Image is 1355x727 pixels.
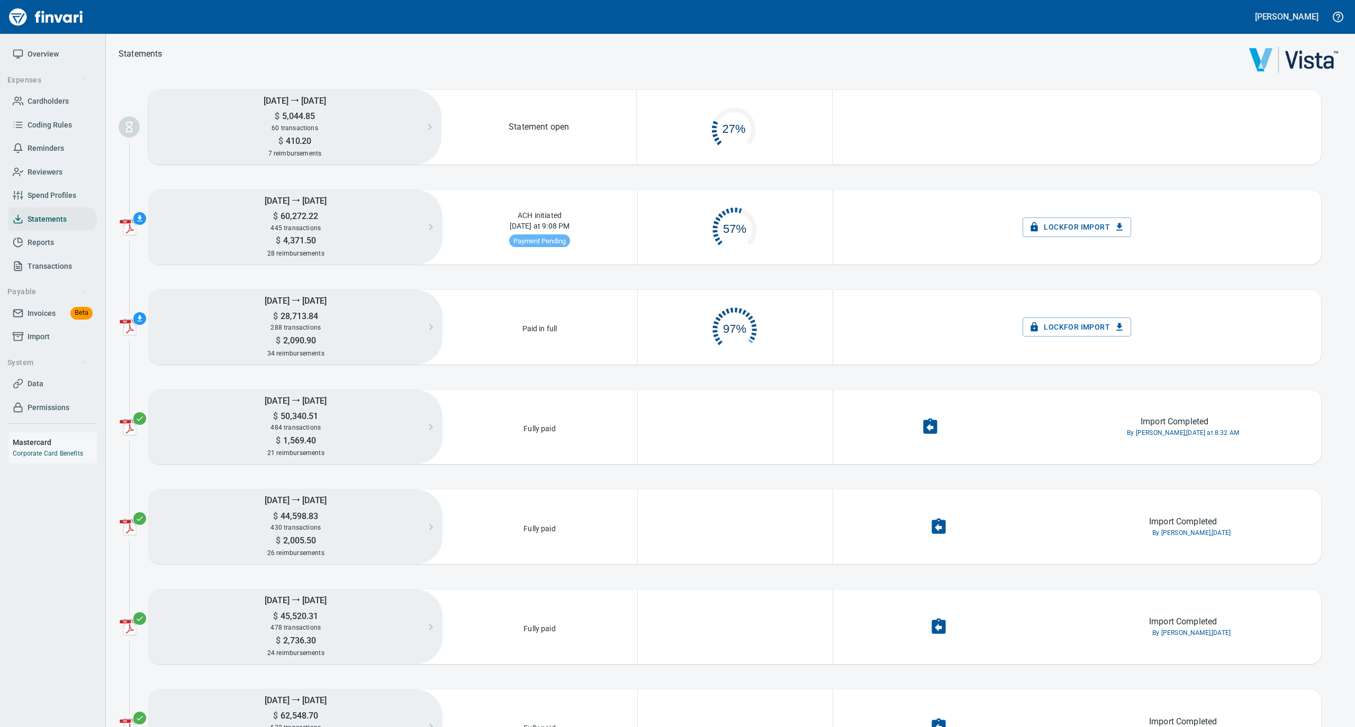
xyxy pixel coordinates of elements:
[8,89,97,113] a: Cardholders
[7,285,87,298] span: Payable
[6,4,86,30] img: Finvari
[149,489,442,510] h5: [DATE] ⭢ [DATE]
[278,411,318,421] span: 50,340.51
[276,235,281,246] span: $
[915,411,946,442] button: Undo Import Completion
[268,150,322,157] span: 7 reimbursements
[638,196,833,258] button: 57%
[638,296,833,358] div: 279 of 288 complete. Click to open reminders.
[278,136,283,146] span: $
[28,260,72,273] span: Transactions
[28,189,76,202] span: Spend Profiles
[120,519,137,535] img: adobe-pdf-icon.png
[270,424,321,431] span: 484 transactions
[270,524,321,531] span: 430 transactions
[120,419,137,435] img: adobe-pdf-icon.png
[923,611,954,642] button: Undo Import Completion
[272,124,318,132] span: 60 transactions
[7,356,87,369] span: System
[267,649,324,657] span: 24 reimbursements
[120,619,137,635] img: adobe-pdf-icon.png
[276,535,281,546] span: $
[8,302,97,325] a: InvoicesBeta
[8,113,97,137] a: Coding Rules
[8,255,97,278] a: Transactions
[8,372,97,396] a: Data
[509,237,570,245] span: Payment Pending
[119,48,162,60] nav: breadcrumb
[1023,217,1131,237] button: Lockfor Import
[270,624,321,631] span: 478 transactions
[637,96,832,158] div: 16 of 60 complete. Click to open reminders.
[514,207,565,221] p: ACH initiated
[8,231,97,255] a: Reports
[273,611,278,621] span: $
[8,325,97,349] a: Import
[149,190,442,265] button: [DATE] ⭢ [DATE]$60,272.22445 transactions$4,371.5028 reimbursements
[507,221,573,234] p: [DATE] at 9:08 PM
[275,111,279,121] span: $
[276,435,281,446] span: $
[28,119,72,132] span: Coding Rules
[7,74,87,87] span: Expenses
[1031,321,1123,334] span: Lock for Import
[70,307,93,319] span: Beta
[8,396,97,420] a: Permissions
[149,589,442,610] h5: [DATE] ⭢ [DATE]
[28,213,67,226] span: Statements
[923,511,954,542] button: Undo Import Completion
[28,307,56,320] span: Invoices
[1023,317,1131,337] button: Lockfor Import
[13,450,83,457] a: Corporate Card Benefits
[1255,11,1318,22] h5: [PERSON_NAME]
[1127,428,1239,439] span: By [PERSON_NAME], [DATE] at 8:32 AM
[148,90,441,165] button: [DATE] ⭢ [DATE]$5,044.8560 transactions$410.207 reimbursements
[276,335,281,346] span: $
[149,290,442,365] button: [DATE] ⭢ [DATE]$28,713.84288 transactions$2,090.9034 reimbursements
[273,511,278,521] span: $
[278,511,318,521] span: 44,598.83
[3,353,92,372] button: System
[1152,528,1231,539] span: By [PERSON_NAME], [DATE]
[120,219,137,235] img: adobe-pdf-icon.png
[28,95,69,108] span: Cardholders
[273,411,278,421] span: $
[8,184,97,207] a: Spend Profiles
[1149,515,1217,528] p: Import Completed
[28,377,43,390] span: Data
[28,166,62,179] span: Reviewers
[1252,8,1321,25] button: [PERSON_NAME]
[509,121,569,133] p: Statement open
[281,335,316,346] span: 2,090.90
[120,319,137,335] img: adobe-pdf-icon.png
[149,589,442,664] button: [DATE] ⭢ [DATE]$45,520.31478 transactions$2,736.3024 reimbursements
[1141,415,1208,428] p: Import Completed
[8,42,97,66] a: Overview
[28,401,69,414] span: Permissions
[149,190,442,211] h5: [DATE] ⭢ [DATE]
[28,330,50,343] span: Import
[28,236,54,249] span: Reports
[267,549,324,557] span: 26 reimbursements
[13,437,97,448] h6: Mastercard
[270,224,321,232] span: 445 transactions
[1031,221,1123,234] span: Lock for Import
[278,211,318,221] span: 60,272.22
[278,611,318,621] span: 45,520.31
[273,711,278,721] span: $
[149,689,442,710] h5: [DATE] ⭢ [DATE]
[273,211,278,221] span: $
[281,635,316,646] span: 2,736.30
[28,48,59,61] span: Overview
[520,620,559,634] p: Fully paid
[1152,628,1231,639] span: By [PERSON_NAME], [DATE]
[149,390,442,411] h5: [DATE] ⭢ [DATE]
[8,160,97,184] a: Reviewers
[1149,615,1217,628] p: Import Completed
[1249,47,1338,73] img: vista.png
[267,449,324,457] span: 21 reimbursements
[3,282,92,302] button: Payable
[519,320,561,334] p: Paid in full
[637,96,832,158] button: 27%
